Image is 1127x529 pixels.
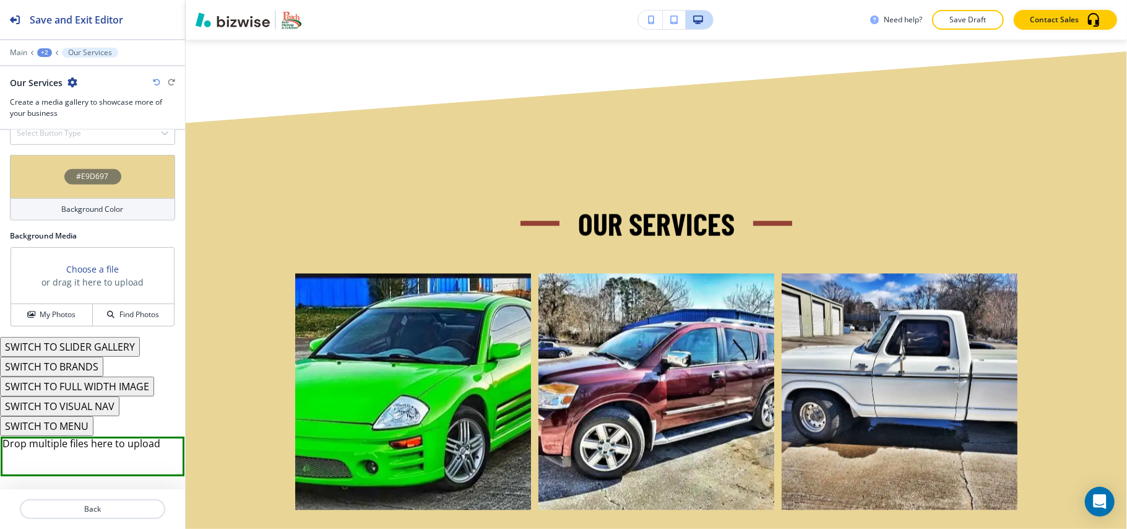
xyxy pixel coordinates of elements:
img: Bizwise Logo [196,12,270,27]
p: Contact Sales [1030,14,1079,25]
div: Open Intercom Messenger [1085,487,1115,517]
button: Find Photos [93,304,174,326]
p: Our Services [68,48,112,57]
button: +2 [37,48,52,57]
div: Drop multiple files here to upload [1,437,184,476]
div: Choose a fileor drag it here to uploadMy PhotosFind Photos [10,247,175,327]
button: #E9D697Background Color [10,155,175,221]
h4: #E9D697 [77,171,109,182]
h2: Background Media [10,230,175,242]
button: My Photos [11,304,93,326]
img: Your Logo [281,10,303,30]
h4: Select Button Type [17,128,81,139]
button: Choose a file [66,263,119,276]
h2: Save and Exit Editor [30,12,123,27]
button: Our Services [62,48,118,58]
h3: Need help? [884,14,922,25]
h4: My Photos [40,309,76,320]
h4: Background Color [62,204,124,215]
button: Back [20,499,165,519]
h3: or drag it here to upload [41,276,144,289]
button: Contact Sales [1014,10,1117,30]
p: Back [21,504,164,515]
h3: Create a media gallery to showcase more of your business [10,97,175,119]
span: Our Services [578,205,735,242]
p: Save Draft [948,14,988,25]
h2: Our Services [10,76,63,89]
button: Save Draft [932,10,1004,30]
h4: Find Photos [119,309,159,320]
button: Main [10,48,27,57]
